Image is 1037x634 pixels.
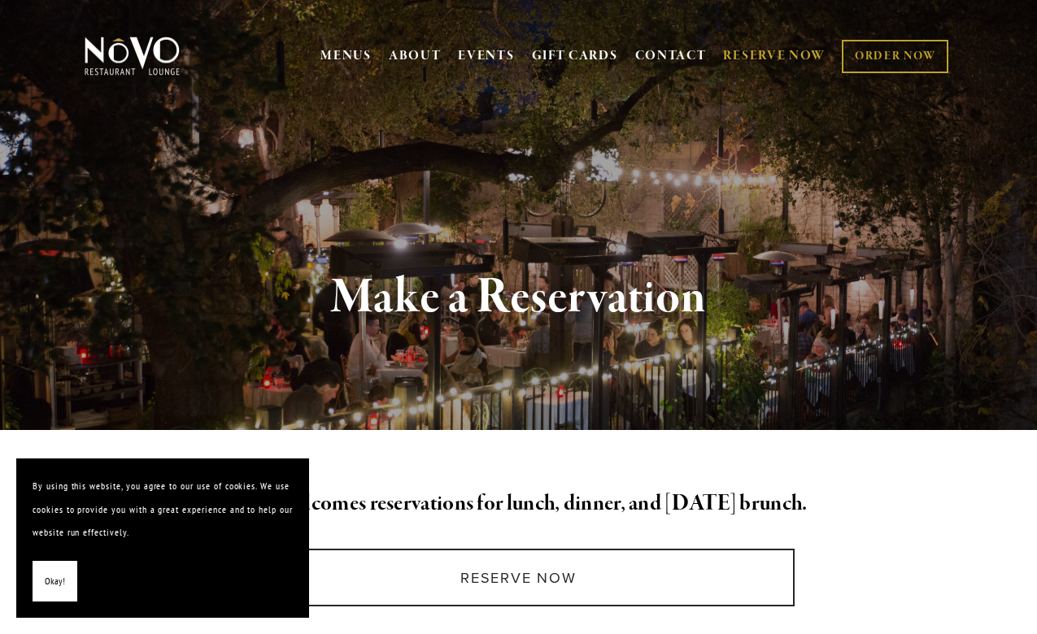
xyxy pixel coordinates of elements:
[842,40,948,73] a: ORDER NOW
[723,41,826,72] a: RESERVE NOW
[389,48,442,64] a: ABOUT
[45,570,65,593] span: Okay!
[635,41,707,72] a: CONTACT
[33,561,77,602] button: Okay!
[242,549,794,606] a: Reserve Now
[320,48,372,64] a: MENUS
[81,36,183,76] img: Novo Restaurant &amp; Lounge
[532,41,618,72] a: GIFT CARDS
[33,475,293,545] p: By using this website, you agree to our use of cookies. We use cookies to provide you with a grea...
[458,48,514,64] a: EVENTS
[16,458,309,618] section: Cookie banner
[331,267,706,328] strong: Make a Reservation
[107,487,929,521] h2: Novo welcomes reservations for lunch, dinner, and [DATE] brunch.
